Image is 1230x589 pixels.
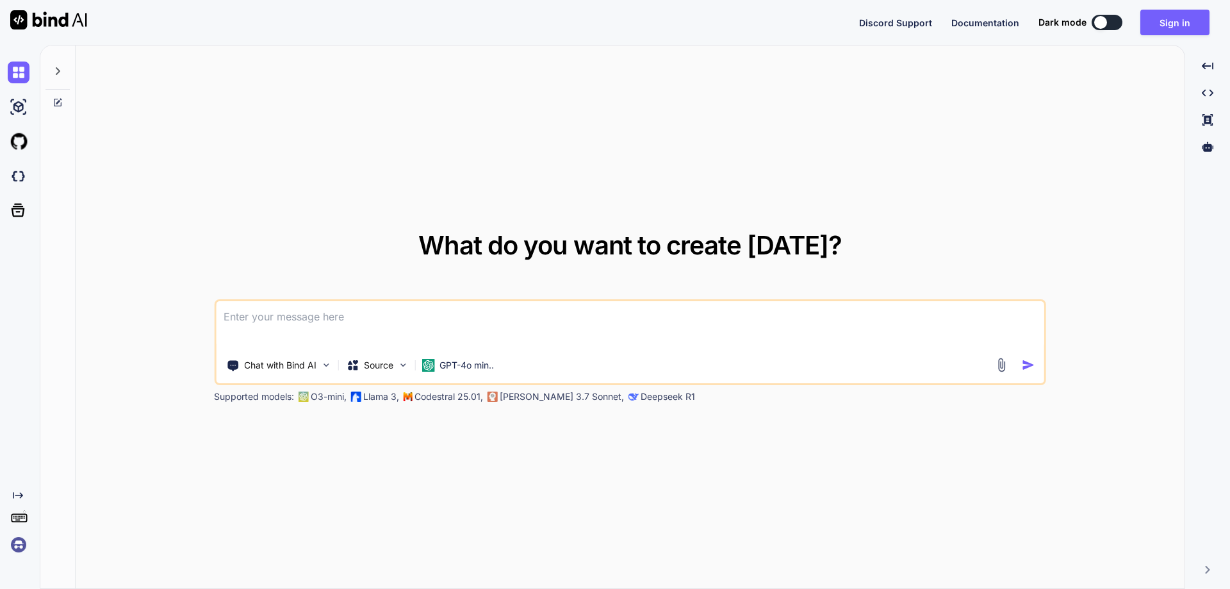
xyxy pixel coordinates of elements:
[500,390,624,403] p: [PERSON_NAME] 3.7 Sonnet,
[994,358,1009,372] img: attachment
[311,390,347,403] p: O3-mini,
[10,10,87,29] img: Bind AI
[244,359,316,372] p: Chat with Bind AI
[487,392,497,402] img: claude
[951,16,1019,29] button: Documentation
[859,17,932,28] span: Discord Support
[628,392,638,402] img: claude
[364,359,393,372] p: Source
[8,165,29,187] img: darkCloudIdeIcon
[397,360,408,370] img: Pick Models
[859,16,932,29] button: Discord Support
[350,392,361,402] img: Llama2
[298,392,308,402] img: GPT-4
[8,534,29,556] img: signin
[8,96,29,118] img: ai-studio
[951,17,1019,28] span: Documentation
[414,390,483,403] p: Codestral 25.01,
[418,229,842,261] span: What do you want to create [DATE]?
[363,390,399,403] p: Llama 3,
[422,359,434,372] img: GPT-4o mini
[439,359,494,372] p: GPT-4o min..
[320,360,331,370] img: Pick Tools
[1022,358,1035,372] img: icon
[1038,16,1086,29] span: Dark mode
[8,131,29,153] img: githubLight
[1140,10,1209,35] button: Sign in
[8,62,29,83] img: chat
[403,392,412,401] img: Mistral-AI
[214,390,294,403] p: Supported models:
[641,390,695,403] p: Deepseek R1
